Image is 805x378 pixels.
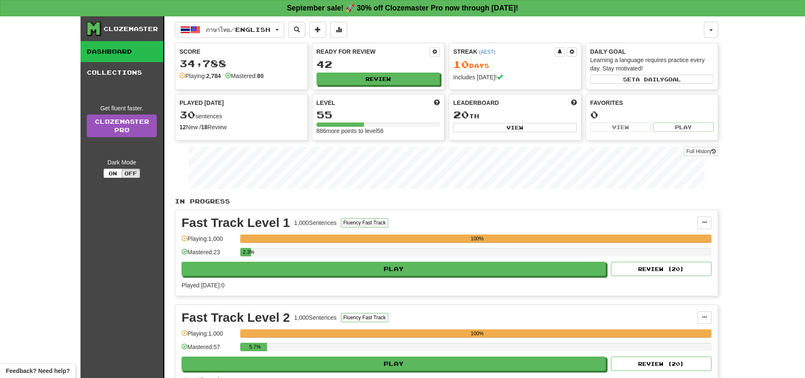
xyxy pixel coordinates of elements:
[243,329,712,338] div: 100%
[288,22,305,38] button: Search sentences
[243,235,712,243] div: 100%
[309,22,326,38] button: Add sentence to collection
[590,75,714,84] button: Seta dailygoal
[206,73,221,79] strong: 2,784
[182,329,236,343] div: Playing: 1,000
[179,109,195,120] span: 30
[434,99,440,107] span: Score more points to level up
[453,109,577,120] div: th
[182,343,236,357] div: Mastered: 57
[182,357,606,371] button: Play
[590,99,714,107] div: Favorites
[287,4,518,12] strong: September sale! 🚀 30% off Clozemaster Pro now through [DATE]!
[182,311,290,324] div: Fast Track Level 2
[611,357,712,371] button: Review (20)
[182,235,236,248] div: Playing: 1,000
[317,99,335,107] span: Level
[453,123,577,132] button: View
[6,367,70,375] span: Open feedback widget
[453,73,577,81] div: Includes [DATE]!
[479,49,495,55] a: (AEST)
[225,72,264,80] div: Mastered:
[104,25,158,33] div: Clozemaster
[453,47,555,56] div: Streak
[87,104,157,112] div: Get fluent faster.
[80,41,163,62] a: Dashboard
[175,197,718,206] p: In Progress
[243,248,251,256] div: 2.3%
[317,127,440,135] div: 886 more points to level 56
[317,73,440,85] button: Review
[179,109,303,120] div: sentences
[175,22,284,38] button: ภาษาไทย/English
[571,99,577,107] span: This week in points, UTC
[317,47,430,56] div: Ready for Review
[87,115,157,137] a: ClozemasterPro
[330,22,347,38] button: More stats
[80,62,163,83] a: Collections
[590,123,651,132] button: View
[341,218,388,227] button: Fluency Fast Track
[122,169,140,178] button: Off
[636,76,664,82] span: a daily
[182,262,606,276] button: Play
[341,313,388,322] button: Fluency Fast Track
[590,56,714,73] div: Learning a language requires practice every day. Stay motivated!
[179,124,186,130] strong: 12
[684,147,718,156] button: Full History
[590,109,714,120] div: 0
[87,158,157,167] div: Dark Mode
[453,109,469,120] span: 20
[182,282,224,289] span: Played [DATE]: 0
[317,109,440,120] div: 55
[179,72,221,80] div: Playing:
[453,58,469,70] span: 10
[453,99,499,107] span: Leaderboard
[453,59,577,70] div: Day s
[294,313,337,322] div: 1,000 Sentences
[653,123,714,132] button: Play
[182,248,236,262] div: Mastered: 23
[201,124,208,130] strong: 18
[179,123,303,131] div: New / Review
[179,47,303,56] div: Score
[243,343,267,351] div: 5.7%
[182,216,290,229] div: Fast Track Level 1
[611,262,712,276] button: Review (20)
[206,26,270,33] span: ภาษาไทย / English
[590,47,714,56] div: Daily Goal
[317,59,440,70] div: 42
[179,58,303,69] div: 34,788
[179,99,224,107] span: Played [DATE]
[257,73,264,79] strong: 80
[104,169,122,178] button: On
[294,219,337,227] div: 1,000 Sentences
